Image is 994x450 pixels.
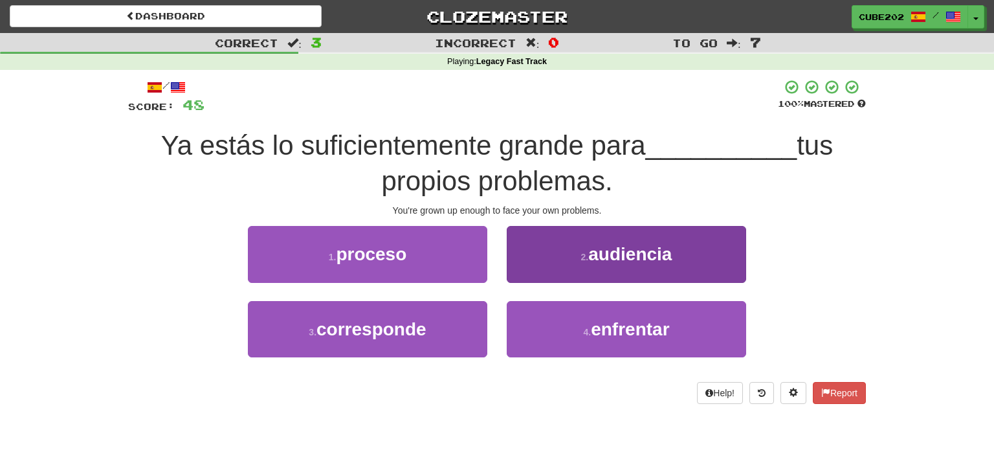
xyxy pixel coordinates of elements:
a: Dashboard [10,5,322,27]
div: Mastered [778,98,866,110]
strong: Legacy Fast Track [476,57,547,66]
span: : [727,38,741,49]
span: proceso [336,244,406,264]
a: Cube202 / [852,5,968,28]
span: Incorrect [435,36,516,49]
small: 2 . [581,252,589,262]
span: enfrentar [591,319,669,339]
span: 48 [182,96,204,113]
div: / [128,79,204,95]
button: Report [813,382,866,404]
div: You're grown up enough to face your own problems. [128,204,866,217]
button: Help! [697,382,743,404]
span: 100 % [778,98,804,109]
small: 3 . [309,327,316,337]
span: 3 [311,34,322,50]
button: Round history (alt+y) [749,382,774,404]
span: tus propios problemas. [381,130,833,196]
span: Correct [215,36,278,49]
button: 1.proceso [248,226,487,282]
span: Cube202 [859,11,904,23]
span: : [525,38,540,49]
button: 2.audiencia [507,226,746,282]
span: __________ [646,130,797,161]
button: 3.corresponde [248,301,487,357]
span: audiencia [588,244,672,264]
span: : [287,38,302,49]
button: 4.enfrentar [507,301,746,357]
a: Clozemaster [341,5,653,28]
small: 1 . [329,252,337,262]
span: 7 [750,34,761,50]
span: Ya estás lo suficientemente grande para [161,130,646,161]
small: 4 . [583,327,591,337]
span: Score: [128,101,175,112]
span: To go [672,36,718,49]
span: corresponde [316,319,426,339]
span: 0 [548,34,559,50]
span: / [933,10,939,19]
